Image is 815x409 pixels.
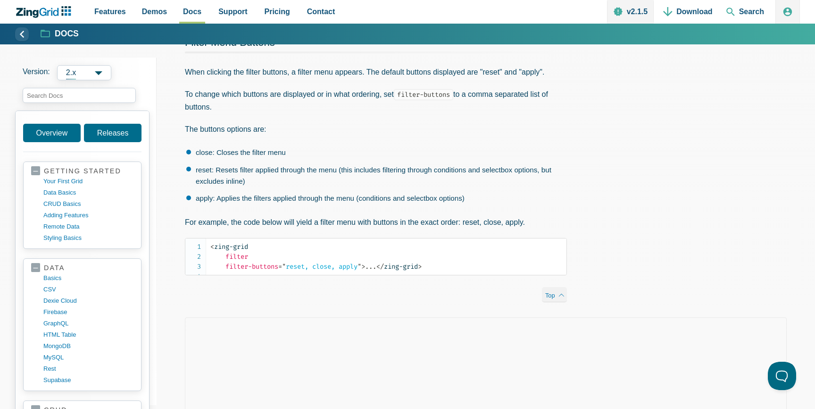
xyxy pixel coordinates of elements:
a: HTML table [43,329,133,341]
span: " [358,263,361,271]
p: For example, the code below will yield a filter menu with buttons in the exact order: reset, clos... [185,216,567,229]
p: To change which buttons are displayed or in what ordering, set to a comma separated list of buttons. [185,88,567,113]
span: zing-grid [210,243,248,251]
a: data [31,264,133,273]
a: rest [43,363,133,375]
p: The buttons options are: [185,123,567,136]
span: " [282,263,286,271]
span: Features [94,5,126,18]
a: Overview [23,124,81,142]
a: adding features [43,210,133,221]
a: Releases [84,124,141,142]
code: ... [210,242,566,272]
code: filter-buttons [394,89,453,100]
a: CSV [43,284,133,295]
p: When clicking the filter buttons, a filter menu appears. The default buttons displayed are "reset... [185,66,567,78]
a: CRUD basics [43,198,133,210]
span: Pricing [265,5,290,18]
a: GraphQL [43,318,133,329]
iframe: Help Scout Beacon - Open [768,362,796,390]
span: Demos [142,5,167,18]
span: Support [218,5,247,18]
a: MongoDB [43,341,133,352]
a: Docs [41,28,79,40]
span: > [418,263,422,271]
strong: Docs [55,30,79,38]
li: reset: Resets filter applied through the menu (this includes filtering through conditions and sel... [186,164,567,187]
li: apply: Applies the filters applied through the menu (conditions and selectbox options) [186,193,567,204]
a: firebase [43,307,133,318]
label: Versions [23,65,149,80]
span: Contact [307,5,335,18]
input: search input [23,88,136,103]
a: remote data [43,221,133,232]
a: dexie cloud [43,295,133,307]
a: getting started [31,167,133,176]
a: basics [43,273,133,284]
span: Docs [183,5,201,18]
span: zing-grid [376,263,418,271]
a: data basics [43,187,133,198]
a: supabase [43,375,133,386]
a: your first grid [43,176,133,187]
span: filter-buttons [225,263,278,271]
span: filter [225,253,248,261]
span: = [278,263,282,271]
span: < [210,243,214,251]
span: reset, close, apply [278,263,361,271]
a: styling basics [43,232,133,244]
span: Version: [23,65,50,80]
span: > [361,263,365,271]
a: MySQL [43,352,133,363]
a: ZingChart Logo. Click to return to the homepage [15,6,76,18]
span: </ [376,263,384,271]
li: close: Closes the filter menu [186,147,567,158]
